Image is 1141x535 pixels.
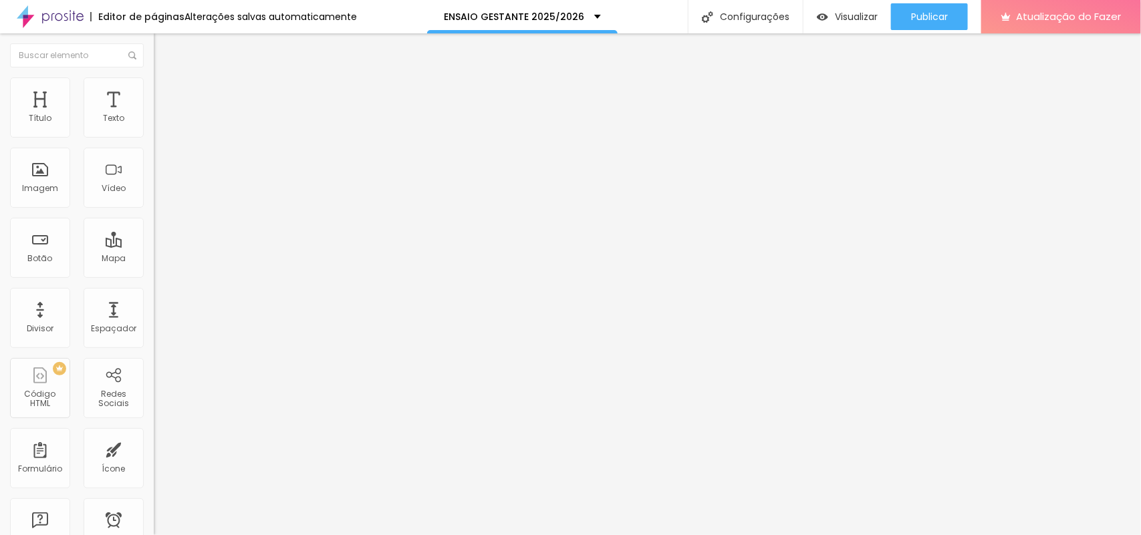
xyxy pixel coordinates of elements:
[18,463,62,474] font: Formulário
[702,11,713,23] img: Ícone
[28,252,53,264] font: Botão
[10,43,144,67] input: Buscar elemento
[154,33,1141,535] iframe: Editor
[98,388,129,409] font: Redes Sociais
[102,182,126,194] font: Vídeo
[25,388,56,409] font: Código HTML
[103,112,124,124] font: Texto
[720,10,789,23] font: Configurações
[891,3,968,30] button: Publicar
[911,10,948,23] font: Publicar
[29,112,51,124] font: Título
[128,51,136,59] img: Ícone
[98,10,184,23] font: Editor de páginas
[184,10,357,23] font: Alterações salvas automaticamente
[835,10,878,23] font: Visualizar
[444,10,584,23] font: ENSAIO GESTANTE 2025/2026
[817,11,828,23] img: view-1.svg
[91,323,136,334] font: Espaçador
[102,463,126,474] font: Ícone
[803,3,891,30] button: Visualizar
[27,323,53,334] font: Divisor
[102,252,126,264] font: Mapa
[22,182,58,194] font: Imagem
[1016,9,1121,23] font: Atualização do Fazer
